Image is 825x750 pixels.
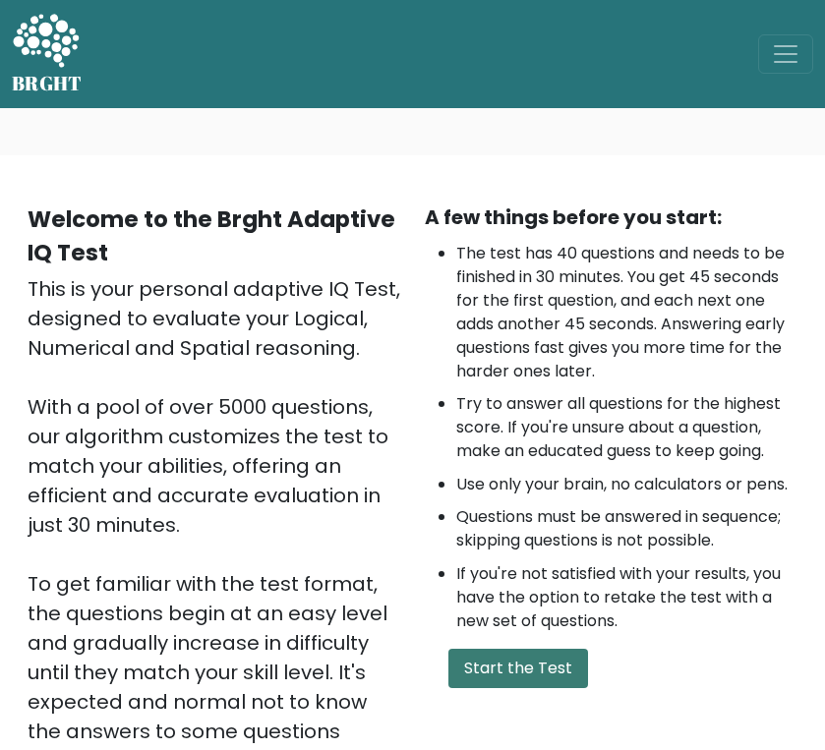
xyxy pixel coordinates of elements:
[758,34,813,74] button: Toggle navigation
[456,473,798,496] li: Use only your brain, no calculators or pens.
[425,202,798,232] div: A few things before you start:
[12,72,83,95] h5: BRGHT
[456,505,798,552] li: Questions must be answered in sequence; skipping questions is not possible.
[456,562,798,633] li: If you're not satisfied with your results, you have the option to retake the test with a new set ...
[28,203,395,268] b: Welcome to the Brght Adaptive IQ Test
[448,649,588,688] button: Start the Test
[456,242,798,383] li: The test has 40 questions and needs to be finished in 30 minutes. You get 45 seconds for the firs...
[456,392,798,463] li: Try to answer all questions for the highest score. If you're unsure about a question, make an edu...
[12,8,83,100] a: BRGHT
